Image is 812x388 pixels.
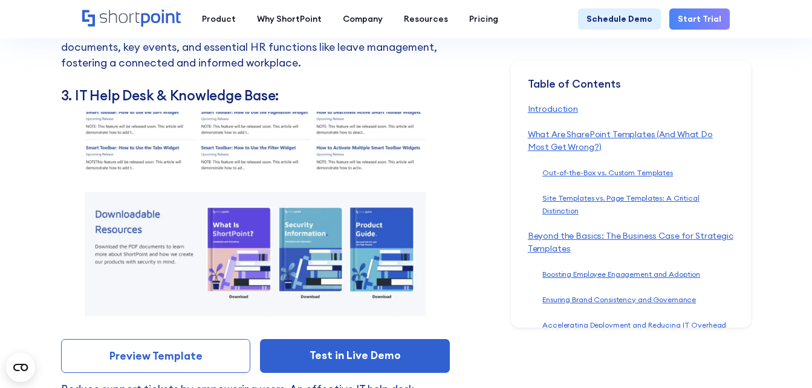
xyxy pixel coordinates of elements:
[343,13,383,25] div: Company
[404,13,448,25] div: Resources
[191,8,246,30] a: Product
[542,320,726,329] a: Accelerating Deployment and Reducing IT Overhead‍
[542,295,696,304] a: Ensuring Brand Consistency and Governance‍
[257,13,322,25] div: Why ShortPoint
[61,339,251,373] a: Preview Template
[82,10,181,28] a: Home
[542,270,700,279] a: Boosting Employee Engagement and Adoption‍
[6,353,35,382] button: Open CMP widget
[528,103,578,114] a: Introduction‍
[469,13,498,25] div: Pricing
[669,8,730,30] a: Start Trial
[528,77,735,103] div: Table of Contents ‍
[332,8,393,30] a: Company
[393,8,458,30] a: Resources
[61,112,450,331] img: IT Help Desk & Knowledge Base
[458,8,508,30] a: Pricing
[528,230,733,254] a: Beyond the Basics: The Business Case for Strategic Templates‍
[202,13,236,25] div: Product
[578,8,661,30] a: Schedule Demo
[260,339,450,373] a: Test in Live Demo
[246,8,332,30] a: Why ShortPoint
[542,193,700,215] a: Site Templates vs. Page Templates: A Critical Distinction‍
[61,87,450,103] h3: 3. IT Help Desk & Knowledge Base:
[528,129,713,152] a: What Are SharePoint Templates (And What Do Most Get Wrong?)‍
[542,168,673,177] a: Out-of-the-Box vs. Custom Templates‍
